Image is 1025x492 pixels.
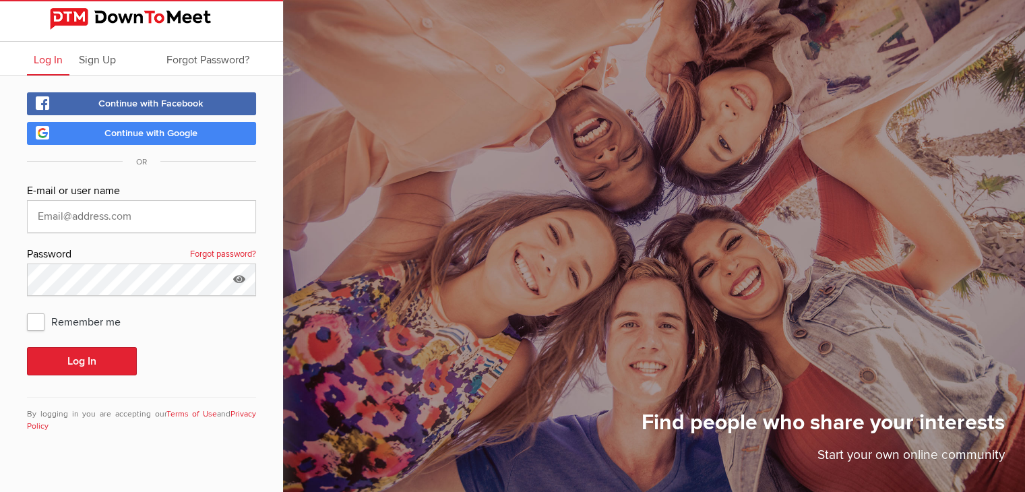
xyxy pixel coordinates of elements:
[27,122,256,145] a: Continue with Google
[160,42,256,75] a: Forgot Password?
[123,157,160,167] span: OR
[27,92,256,115] a: Continue with Facebook
[98,98,204,109] span: Continue with Facebook
[50,8,233,30] img: DownToMeet
[166,409,218,419] a: Terms of Use
[642,445,1005,472] p: Start your own online community
[190,246,256,264] a: Forgot password?
[27,42,69,75] a: Log In
[27,200,256,233] input: Email@address.com
[104,127,197,139] span: Continue with Google
[642,409,1005,445] h1: Find people who share your interests
[166,53,249,67] span: Forgot Password?
[79,53,116,67] span: Sign Up
[27,309,134,334] span: Remember me
[27,397,256,433] div: By logging in you are accepting our and
[72,42,123,75] a: Sign Up
[34,53,63,67] span: Log In
[27,246,256,264] div: Password
[27,183,256,200] div: E-mail or user name
[27,347,137,375] button: Log In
